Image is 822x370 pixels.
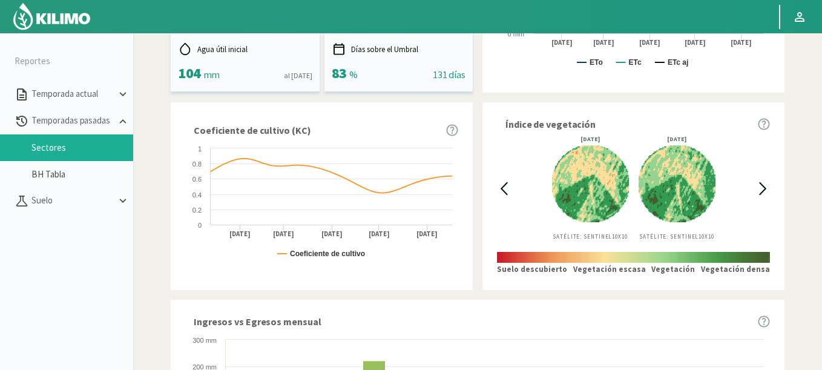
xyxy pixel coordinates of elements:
[593,38,614,47] text: [DATE]
[198,145,202,153] text: 1
[552,136,629,142] div: [DATE]
[273,230,294,239] text: [DATE]
[229,230,251,239] text: [DATE]
[552,142,629,225] img: c9369afa-6363-4c8e-a96a-13d0cbada834_-_sentinel_-_2025-06-11.png
[497,263,567,276] p: Suelo descubierto
[685,38,706,47] text: [DATE]
[628,58,641,67] text: ETc
[551,38,573,47] text: [DATE]
[639,233,715,241] p: Satélite: Sentinel
[192,191,202,199] text: 0.4
[194,314,321,329] span: Ingresos vs Egresos mensual
[171,32,320,91] kil-mini-card: report-summary-cards.INITIAL_USEFUL_WATER
[332,42,466,56] div: Días sobre el Umbral
[178,64,201,82] span: 104
[590,58,603,67] text: ETo
[573,263,646,276] p: Vegetación escasa
[651,263,695,276] p: Vegetación
[29,87,116,101] p: Temporada actual
[192,176,202,183] text: 0.6
[699,233,714,240] span: 10X10
[639,38,660,47] text: [DATE]
[433,67,465,82] div: 131 días
[192,160,202,168] text: 0.8
[668,58,688,67] text: ETc aj
[31,169,133,180] a: BH Tabla
[324,32,473,91] kil-mini-card: report-summary-cards.DAYS_ABOVE_THRESHOLD
[369,230,390,239] text: [DATE]
[332,64,347,82] span: 83
[192,337,217,344] text: 300 mm
[639,142,715,225] img: c9369afa-6363-4c8e-a96a-13d0cbada834_-_sentinel_-_2025-06-16.png
[284,70,312,81] div: al [DATE]
[349,68,358,81] span: %
[12,2,91,31] img: Kilimo
[290,249,365,258] text: Coeficiente de cultivo
[178,42,312,56] div: Agua útil inicial
[701,263,770,276] p: Vegetación densa
[203,68,220,81] span: mm
[29,194,116,208] p: Suelo
[29,114,116,128] p: Temporadas pasadas
[639,136,715,142] div: [DATE]
[416,230,438,239] text: [DATE]
[194,123,311,137] span: Coeficiente de cultivo (KC)
[552,233,629,241] p: Satélite: Sentinel
[731,38,752,47] text: [DATE]
[321,230,343,239] text: [DATE]
[508,30,525,38] text: 0 mm
[505,117,596,131] span: Índice de vegetación
[192,206,202,214] text: 0.2
[31,142,133,153] a: Sectores
[612,233,628,240] span: 10X10
[497,252,770,263] img: scale
[198,222,202,229] text: 0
